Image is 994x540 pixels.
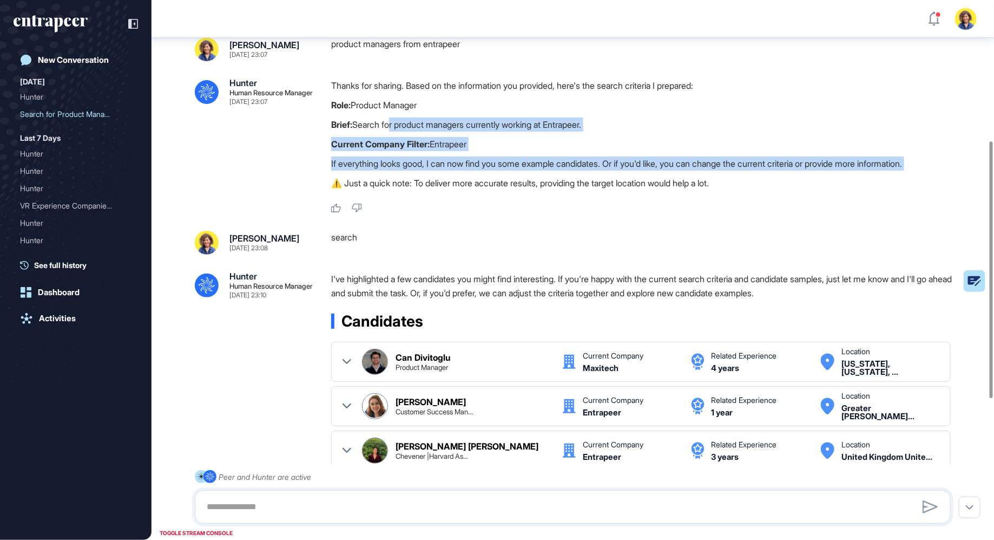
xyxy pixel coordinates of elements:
p: ⚠️ Just a quick note: To deliver more accurate results, providing the target location would help ... [331,176,959,190]
div: Hunter [20,180,131,197]
div: New York, New York, United States United States [841,360,939,376]
div: Hunter [20,145,123,162]
strong: Brief: [331,119,352,130]
div: VR Experience Companies i... [20,197,123,214]
div: [DATE] 23:10 [229,292,266,298]
div: product managers from entrapeer [331,37,959,61]
div: TOGGLE STREAM CONSOLE [157,526,235,540]
div: Hunter [20,214,131,232]
strong: Role: [331,100,351,110]
div: Product Manager [396,364,448,371]
div: [PERSON_NAME] [PERSON_NAME] [396,442,538,451]
div: VR Experience Companies in Istanbul [20,197,131,214]
div: Search for Product Manage... [20,106,123,123]
div: Searching for an SEO Expert as a Potential Co-Founder for a GEO Startup [20,249,131,266]
div: [DATE] 23:07 [229,99,267,105]
div: [DATE] 23:07 [229,51,267,58]
div: Hunter [229,272,257,281]
div: Hunter [20,214,123,232]
div: Greater Cheshire West and Chester Area United Kingdom United Kingdom [841,404,939,420]
div: Can Divitoglu [396,353,451,362]
a: New Conversation [14,49,138,71]
img: sara%20resim.jpeg [195,37,219,61]
div: Peer and Hunter are active [219,470,312,484]
div: Hunter [20,162,123,180]
p: Thanks for sharing. Based on the information you provided, here's the search criteria I prepared: [331,79,959,93]
div: 4 years [711,364,739,372]
div: [PERSON_NAME] [229,41,299,49]
img: Beril Ciftci [363,394,387,419]
div: Hunter [20,88,123,106]
div: Hunter [20,232,131,249]
div: Human Resource Manager [229,283,313,290]
div: Dashboard [38,288,80,297]
div: Related Experience [711,441,776,448]
div: Hunter [20,162,131,180]
a: Activities [14,308,138,329]
div: Entrapeer [583,453,621,461]
div: Location [841,441,870,448]
strong: Current Company Filter: [331,139,430,149]
img: Fatma Nur Kılıç [363,438,387,463]
div: Chevener |Harvard Aspire Leader| Project Manager | AI & Innovation Lead| Professional Coach| Agil... [396,453,468,460]
img: Can Divitoglu [363,349,387,374]
div: Activities [39,314,76,323]
div: Maxitech [583,364,618,372]
div: Hunter [229,79,257,87]
div: Entrapeer [583,408,621,417]
div: Hunter [20,145,131,162]
div: Location [841,348,870,355]
div: [DATE] [20,75,45,88]
div: Current Company [583,396,643,404]
div: Current Company [583,352,643,360]
div: Searching for an SEO Expe... [20,249,123,266]
p: Product Manager [331,98,959,112]
img: user-avatar [955,8,977,30]
div: entrapeer-logo [14,15,88,32]
a: See full history [20,259,138,271]
div: Hunter [20,88,131,106]
div: United Kingdom United Kingdom [841,453,932,461]
div: search [331,231,959,255]
div: Search for Product Managers from Entrapeer [20,106,131,123]
div: Current Company [583,441,643,448]
div: 1 year [711,408,733,417]
div: [PERSON_NAME] [229,234,299,243]
div: [DATE] 23:08 [229,245,268,251]
div: [PERSON_NAME] [396,398,466,406]
div: Related Experience [711,352,776,360]
div: Hunter [20,232,123,249]
div: Hunter [20,180,123,197]
p: Entrapeer [331,137,959,151]
a: Dashboard [14,282,138,303]
div: New Conversation [38,55,109,65]
div: 3 years [711,453,739,461]
div: Related Experience [711,396,776,404]
div: Location [841,392,870,400]
div: Human Resource Manager [229,89,313,96]
img: sara%20resim.jpeg [195,231,219,255]
div: Customer Success Manager, R&D and Innovation Executive [396,408,473,415]
div: Last 7 Days [20,132,61,145]
p: Search for product managers currently working at Entrapeer. [331,118,959,132]
span: Candidates [341,314,423,329]
p: I've highlighted a few candidates you might find interesting. If you're happy with the current se... [331,272,959,300]
p: If everything looks good, I can now find you some example candidates. Or if you'd like, you can c... [331,157,959,171]
span: See full history [34,259,87,271]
